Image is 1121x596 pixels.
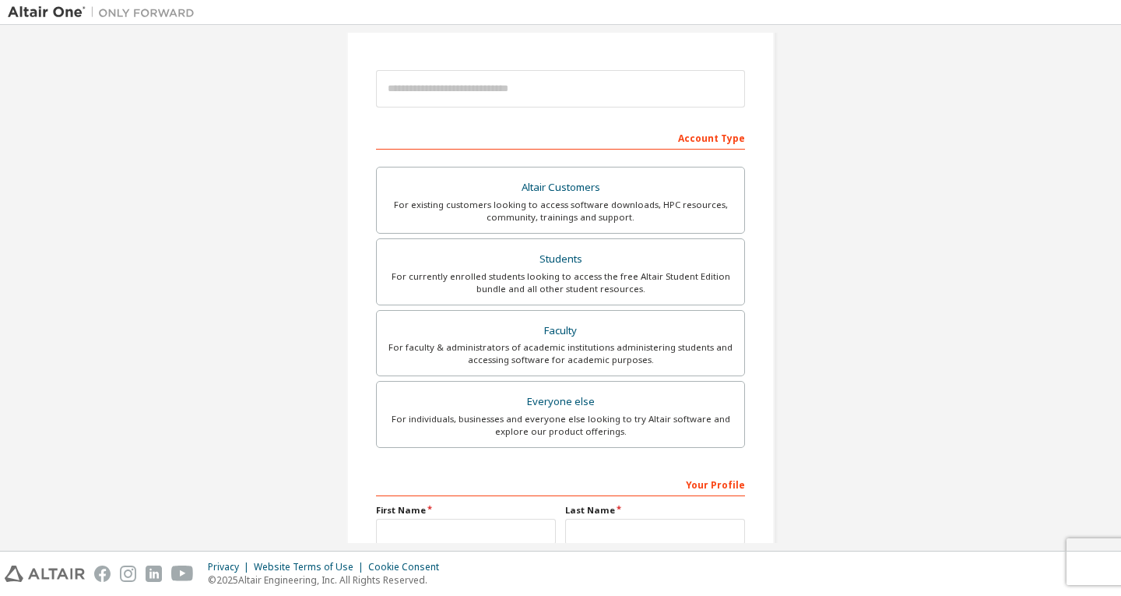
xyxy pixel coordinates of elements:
[94,566,111,582] img: facebook.svg
[5,566,85,582] img: altair_logo.svg
[386,320,735,342] div: Faculty
[208,561,254,573] div: Privacy
[376,125,745,150] div: Account Type
[386,341,735,366] div: For faculty & administrators of academic institutions administering students and accessing softwa...
[565,504,745,517] label: Last Name
[171,566,194,582] img: youtube.svg
[208,573,448,587] p: © 2025 Altair Engineering, Inc. All Rights Reserved.
[368,561,448,573] div: Cookie Consent
[376,471,745,496] div: Your Profile
[386,391,735,413] div: Everyone else
[120,566,136,582] img: instagram.svg
[386,270,735,295] div: For currently enrolled students looking to access the free Altair Student Edition bundle and all ...
[254,561,368,573] div: Website Terms of Use
[8,5,202,20] img: Altair One
[376,504,556,517] label: First Name
[386,249,735,270] div: Students
[386,199,735,224] div: For existing customers looking to access software downloads, HPC resources, community, trainings ...
[386,413,735,438] div: For individuals, businesses and everyone else looking to try Altair software and explore our prod...
[146,566,162,582] img: linkedin.svg
[386,177,735,199] div: Altair Customers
